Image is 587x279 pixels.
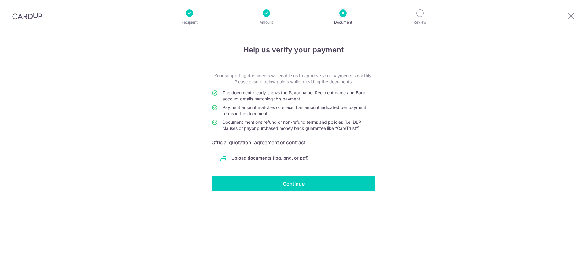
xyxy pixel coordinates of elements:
span: The document clearly shows the Payor name, Recipient name and Bank account details matching this ... [223,90,366,101]
span: Payment amount matches or is less than amount indicated per payment terms in the document. [223,105,366,116]
p: Review [397,19,443,25]
span: Document mentions refund or non-refund terms and policies (i.e. DLP clauses or payor purchased mo... [223,119,361,131]
input: Continue [212,176,375,191]
img: CardUp [12,12,42,20]
h4: Help us verify your payment [212,44,375,55]
div: Upload documents (jpg, png, or pdf) [212,150,375,166]
iframe: Opens a widget where you can find more information [548,261,581,276]
p: Amount [244,19,289,25]
h6: Official quotation, agreement or contract [212,139,375,146]
p: Your supporting documents will enable us to approve your payments smoothly! Please ensure below p... [212,73,375,85]
p: Document [320,19,366,25]
p: Recipient [167,19,212,25]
